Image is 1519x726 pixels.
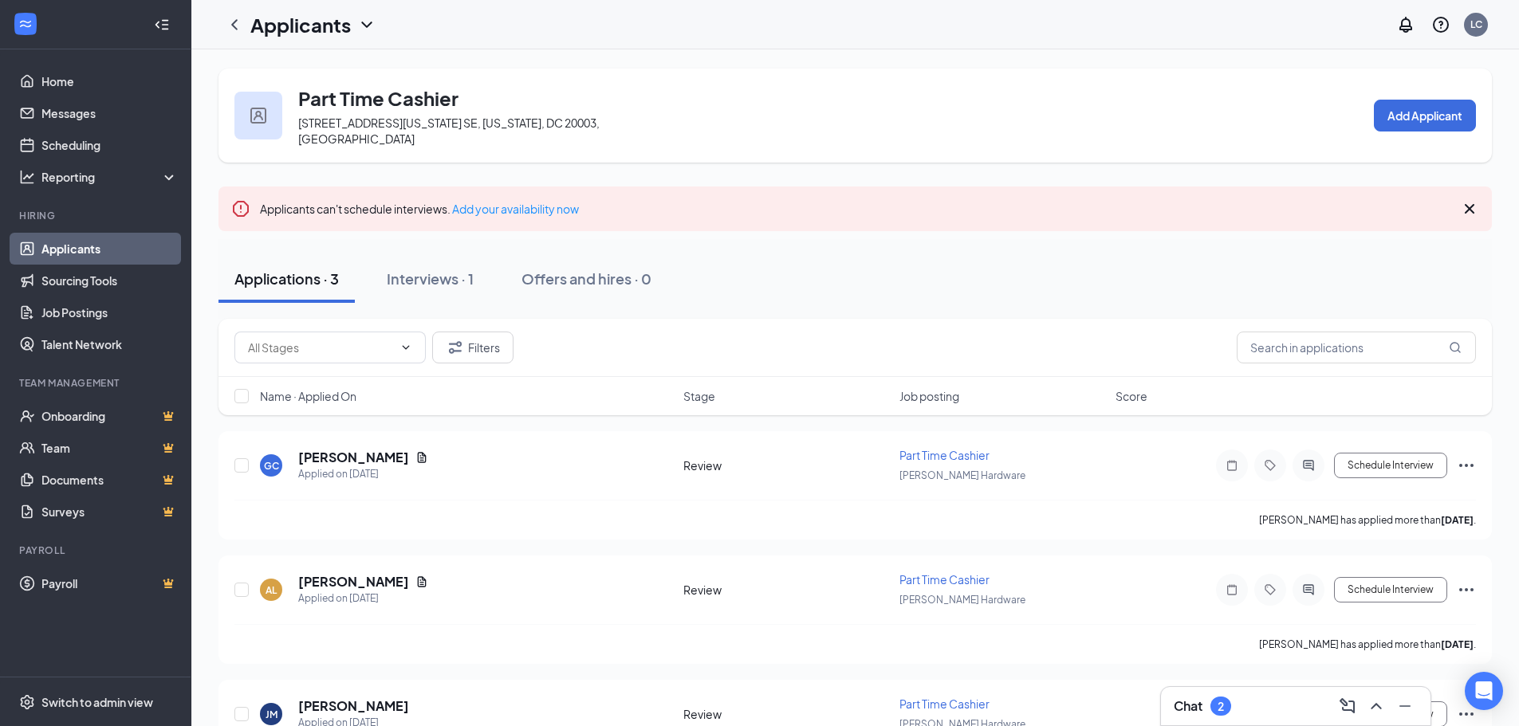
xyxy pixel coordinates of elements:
span: Part Time Cashier [899,697,990,711]
span: Stage [683,388,715,404]
svg: ChevronUp [1367,697,1386,716]
svg: Filter [446,338,465,357]
a: Job Postings [41,296,178,328]
div: AL [266,583,277,597]
svg: Settings [19,694,35,710]
svg: Minimize [1395,697,1415,716]
a: Scheduling [41,129,178,161]
a: Home [41,65,178,97]
svg: ChevronLeft [225,15,244,34]
img: user icon [250,108,266,124]
button: Schedule Interview [1334,577,1447,602]
a: Add your availability now [452,202,579,216]
svg: ComposeMessage [1338,697,1357,716]
a: TeamCrown [41,432,178,464]
span: [PERSON_NAME] Hardware [899,469,1025,481]
svg: Ellipses [1457,456,1476,475]
svg: Notifications [1396,15,1415,34]
h5: [PERSON_NAME] [298,449,409,466]
a: OnboardingCrown [41,400,178,432]
button: ChevronUp [1364,693,1389,719]
a: DocumentsCrown [41,464,178,496]
svg: Document [415,451,428,464]
span: [STREET_ADDRESS][US_STATE] SE, [US_STATE], DC 20003, [GEOGRAPHIC_DATA] [298,116,600,146]
svg: MagnifyingGlass [1449,341,1462,354]
a: PayrollCrown [41,567,178,599]
div: 2 [1218,700,1224,713]
div: Applications · 3 [234,269,339,288]
input: All Stages [248,339,393,356]
h5: [PERSON_NAME] [298,697,409,715]
svg: Ellipses [1457,704,1476,724]
a: SurveysCrown [41,496,178,528]
div: LC [1470,18,1482,31]
button: Filter Filters [432,332,514,363]
svg: Document [415,575,428,588]
svg: Tag [1261,459,1280,472]
span: Name · Applied On [260,388,356,404]
div: Switch to admin view [41,694,153,710]
h1: Applicants [250,11,351,38]
svg: ChevronDown [399,341,412,354]
span: Applicants can't schedule interviews. [260,202,579,216]
div: Open Intercom Messenger [1465,672,1503,710]
svg: ActiveChat [1299,459,1318,472]
div: JM [266,708,277,721]
b: [DATE] [1441,638,1474,650]
button: Minimize [1392,693,1418,719]
div: Offers and hires · 0 [521,269,651,288]
span: Part Time Cashier [899,448,990,462]
a: Sourcing Tools [41,265,178,296]
svg: ActiveChat [1299,583,1318,596]
svg: Ellipses [1457,580,1476,599]
svg: Tag [1261,583,1280,596]
button: Schedule Interview [1334,453,1447,478]
input: Search in applications [1237,332,1476,363]
button: ComposeMessage [1335,693,1360,719]
a: Messages [41,97,178,129]
a: Talent Network [41,328,178,360]
div: Payroll [19,544,175,557]
div: Team Management [19,376,175,390]
span: Score [1116,388,1147,404]
svg: Collapse [154,17,170,33]
div: Hiring [19,209,175,222]
div: Applied on [DATE] [298,591,428,606]
b: [DATE] [1441,514,1474,526]
svg: Error [231,199,250,218]
div: Review [683,582,890,598]
svg: Note [1222,459,1242,472]
span: Part Time Cashier [899,572,990,587]
div: GC [264,459,279,473]
h3: Part Time Cashier [298,84,458,112]
svg: Note [1222,583,1242,596]
a: Applicants [41,233,178,265]
span: [PERSON_NAME] Hardware [899,594,1025,606]
button: Add Applicant [1374,100,1476,131]
h3: Chat [1174,697,1202,715]
h5: [PERSON_NAME] [298,573,409,591]
p: [PERSON_NAME] has applied more than . [1259,638,1476,651]
svg: Cross [1460,199,1479,218]
span: Job posting [899,388,959,404]
svg: WorkstreamLogo [18,16,33,32]
svg: ChevronDown [357,15,376,34]
div: Interviews · 1 [387,269,474,288]
div: Reporting [41,169,179,185]
p: [PERSON_NAME] has applied more than . [1259,513,1476,527]
svg: QuestionInfo [1431,15,1450,34]
div: Review [683,457,890,473]
div: Applied on [DATE] [298,466,428,482]
div: Review [683,706,890,722]
svg: Analysis [19,169,35,185]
